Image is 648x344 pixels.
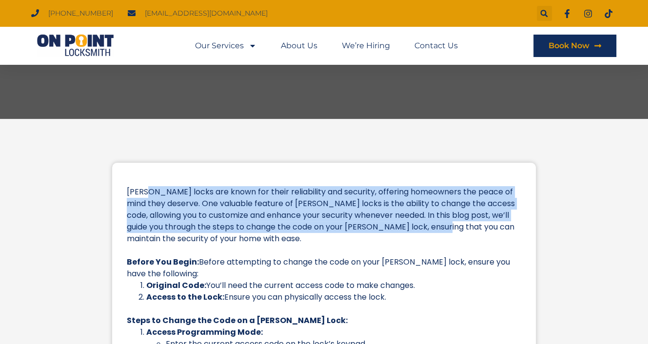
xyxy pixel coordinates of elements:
[533,35,616,57] a: Book Now
[142,7,268,20] span: [EMAIL_ADDRESS][DOMAIN_NAME]
[281,35,317,57] a: About Us
[195,35,458,57] nav: Menu
[146,280,521,291] li: You’ll need the current access code to make changes.
[146,291,224,303] strong: Access to the Lock:
[46,7,113,20] span: [PHONE_NUMBER]
[342,35,390,57] a: We’re Hiring
[127,256,199,268] strong: Before You Begin:
[537,6,552,21] div: Search
[146,280,206,291] strong: Original Code:
[548,42,589,50] span: Book Now
[146,291,521,303] li: Ensure you can physically access the lock.
[195,35,256,57] a: Our Services
[146,326,263,338] strong: Access Programming Mode:
[414,35,458,57] a: Contact Us
[127,315,348,326] strong: Steps to Change the Code on a [PERSON_NAME] Lock:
